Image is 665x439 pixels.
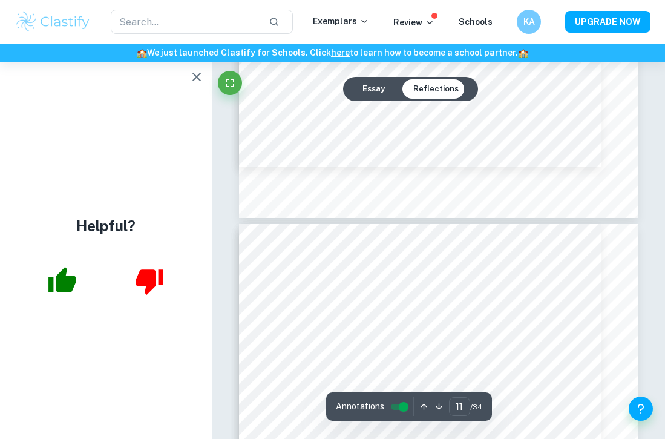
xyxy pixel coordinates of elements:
h4: Helpful? [76,215,136,237]
p: Review [393,16,434,29]
button: KA [517,10,541,34]
img: Clastify logo [15,10,91,34]
button: Essay [353,79,395,99]
h6: KA [522,15,536,28]
a: here [331,48,350,58]
button: Reflections [404,79,468,99]
button: Help and Feedback [629,397,653,421]
input: Search... [111,10,259,34]
h6: We just launched Clastify for Schools. Click to learn how to become a school partner. [2,46,663,59]
a: Schools [459,17,493,27]
span: / 34 [470,401,482,412]
span: Annotations [336,400,384,413]
span: 🏫 [518,48,528,58]
button: Fullscreen [218,71,242,95]
p: Exemplars [313,15,369,28]
button: UPGRADE NOW [565,11,650,33]
span: 🏫 [137,48,147,58]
